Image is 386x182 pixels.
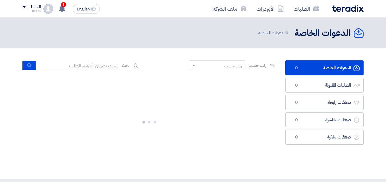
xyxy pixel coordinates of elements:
span: English [77,7,90,11]
a: صفقات رابحة0 [285,95,364,110]
span: 0 [293,65,300,71]
a: الأوردرات [251,2,289,16]
a: ملف الشركة [208,2,251,16]
span: 0 [293,134,300,140]
div: رتب حسب [224,63,242,69]
span: رتب حسب [248,62,266,69]
h2: الدعوات الخاصة [294,27,351,39]
a: صفقات ملغية0 [285,130,364,145]
a: صفقات خاسرة0 [285,112,364,127]
img: profile_test.png [43,4,53,14]
span: 1 [61,2,66,7]
a: الطلبات [289,2,324,16]
span: 0 [293,117,300,123]
img: Teradix logo [332,5,364,12]
span: 0 [293,100,300,106]
button: English [73,4,100,14]
span: 0 [286,29,288,36]
div: Reem [23,9,41,13]
div: الحساب [28,5,41,10]
span: الدعوات الخاصة [258,29,290,36]
span: بحث [122,62,130,69]
span: 0 [293,82,300,89]
a: الطلبات المقبولة0 [285,78,364,93]
input: ابحث بعنوان أو رقم الطلب [36,61,122,70]
a: الدعوات الخاصة0 [285,60,364,75]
